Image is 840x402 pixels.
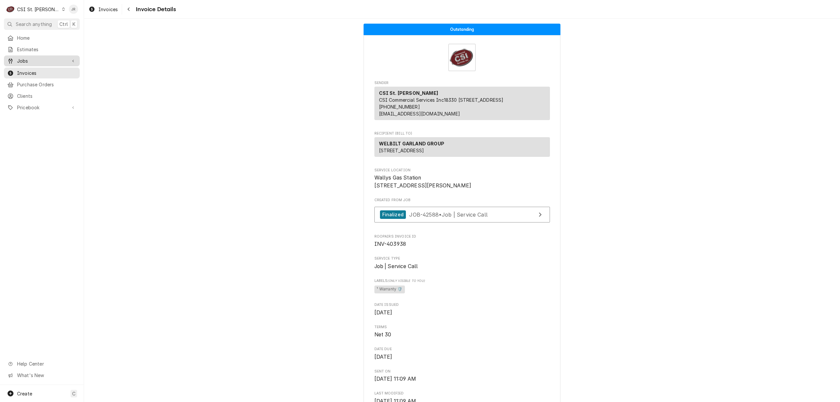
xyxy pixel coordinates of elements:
span: Clients [17,93,76,99]
div: Date Issued [374,302,550,316]
div: Service Location [374,168,550,190]
a: View Job [374,207,550,223]
span: Terms [374,331,550,339]
span: [DATE] [374,354,392,360]
span: Roopairs Invoice ID [374,240,550,248]
span: Date Due [374,353,550,361]
span: JOB-42588 • Job | Service Call [409,211,488,218]
span: Home [17,34,76,41]
span: Created From Job [374,198,550,203]
div: Jessica Rentfro's Avatar [69,5,78,14]
span: Outstanding [450,27,474,32]
div: Sent On [374,369,550,383]
div: Service Type [374,256,550,270]
span: Date Issued [374,309,550,317]
div: Recipient (Bill To) [374,137,550,157]
span: Help Center [17,360,76,367]
span: Last Modified [374,391,550,396]
span: Date Due [374,347,550,352]
span: Purchase Orders [17,81,76,88]
div: Created From Job [374,198,550,226]
div: Invoice Recipient [374,131,550,160]
a: Invoices [4,68,80,78]
span: ¹ Warranty 🛡️ [374,286,405,293]
span: What's New [17,372,76,379]
span: Search anything [16,21,52,28]
div: Terms [374,325,550,339]
span: Sender [374,80,550,86]
div: CSI St. Louis's Avatar [6,5,15,14]
button: Search anythingCtrlK [4,18,80,30]
span: Estimates [17,46,76,53]
span: Service Location [374,168,550,173]
span: Labels [374,278,550,284]
span: CSI Commercial Services Inc18330 [STREET_ADDRESS] [379,97,504,103]
span: Wallys Gas Station [STREET_ADDRESS][PERSON_NAME] [374,175,472,189]
span: [object Object] [374,285,550,294]
a: Estimates [4,44,80,55]
span: INV-403938 [374,241,406,247]
div: CSI St. [PERSON_NAME] [17,6,60,13]
strong: WELBILT GARLAND GROUP [379,141,444,146]
div: Date Due [374,347,550,361]
span: [DATE] 11:09 AM [374,376,416,382]
span: Sent On [374,375,550,383]
span: Invoices [98,6,118,13]
span: [STREET_ADDRESS] [379,148,424,153]
span: Recipient (Bill To) [374,131,550,136]
img: Logo [448,44,476,71]
button: Navigate back [123,4,134,14]
span: Net 30 [374,331,391,338]
span: Create [17,391,32,396]
div: JR [69,5,78,14]
span: C [72,390,75,397]
a: Invoices [86,4,120,15]
div: Roopairs Invoice ID [374,234,550,248]
span: Service Location [374,174,550,189]
a: Home [4,32,80,43]
span: [DATE] [374,309,392,316]
span: Invoices [17,70,76,76]
strong: CSI St. [PERSON_NAME] [379,90,438,96]
span: Invoice Details [134,5,176,14]
a: Go to Pricebook [4,102,80,113]
a: Go to Help Center [4,358,80,369]
a: [EMAIL_ADDRESS][DOMAIN_NAME] [379,111,460,116]
span: K [73,21,75,28]
div: Status [364,24,560,35]
a: [PHONE_NUMBER] [379,104,420,110]
a: Go to Jobs [4,55,80,66]
span: Ctrl [59,21,68,28]
div: Sender [374,87,550,123]
div: Finalized [380,210,406,219]
span: Pricebook [17,104,67,111]
a: Purchase Orders [4,79,80,90]
span: Job | Service Call [374,263,418,269]
span: Service Type [374,256,550,261]
div: Sender [374,87,550,120]
span: Roopairs Invoice ID [374,234,550,239]
a: Go to What's New [4,370,80,381]
div: [object Object] [374,278,550,294]
span: Jobs [17,57,67,64]
span: (Only Visible to You) [388,279,425,283]
div: Recipient (Bill To) [374,137,550,159]
span: Date Issued [374,302,550,307]
div: Invoice Sender [374,80,550,123]
a: Clients [4,91,80,101]
span: Service Type [374,263,550,270]
span: Terms [374,325,550,330]
span: Sent On [374,369,550,374]
div: C [6,5,15,14]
